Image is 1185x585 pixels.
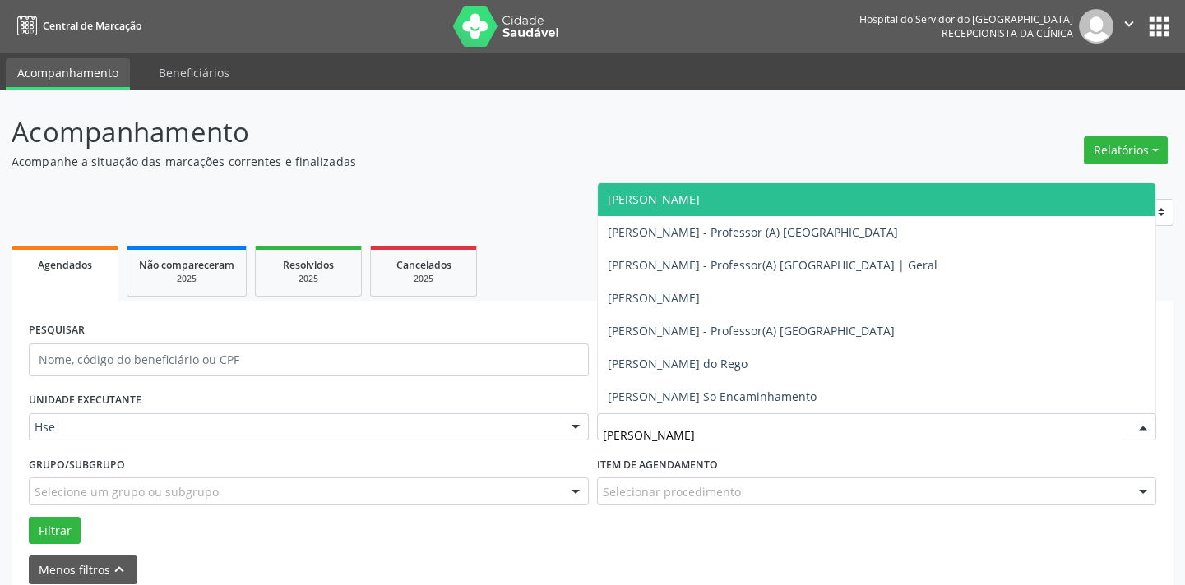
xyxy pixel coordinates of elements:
label: PESQUISAR [29,318,85,343]
a: Acompanhamento [6,58,130,90]
p: Acompanhe a situação das marcações correntes e finalizadas [12,153,825,170]
span: Central de Marcação [43,19,141,33]
label: UNIDADE EXECUTANTE [29,388,141,413]
a: Beneficiários [147,58,241,87]
div: 2025 [139,273,234,285]
span: Selecionar procedimento [603,483,741,500]
div: Hospital do Servidor do [GEOGRAPHIC_DATA] [859,12,1073,26]
span: Não compareceram [139,258,234,272]
label: Item de agendamento [597,452,718,477]
span: [PERSON_NAME] - Professor(A) [GEOGRAPHIC_DATA] [608,323,895,339]
span: [PERSON_NAME] do Rego [608,356,748,371]
button: Filtrar [29,517,81,545]
span: [PERSON_NAME] So Encaminhamento [608,389,817,404]
input: Selecione um profissional [603,419,1123,452]
span: Selecione um grupo ou subgrupo [35,483,219,500]
span: [PERSON_NAME] - Professor(A) [GEOGRAPHIC_DATA] | Geral [608,257,937,273]
span: Resolvidos [283,258,334,272]
i: keyboard_arrow_up [110,560,128,578]
span: Cancelados [396,258,451,272]
p: Acompanhamento [12,112,825,153]
span: Agendados [38,258,92,272]
label: Grupo/Subgrupo [29,452,125,477]
img: img [1079,9,1113,44]
span: Hse [35,419,555,435]
div: 2025 [267,273,349,285]
button:  [1113,9,1145,44]
span: [PERSON_NAME] [608,290,700,306]
span: [PERSON_NAME] [608,191,700,207]
button: Menos filtroskeyboard_arrow_up [29,555,137,584]
div: 2025 [382,273,465,285]
button: Relatórios [1084,136,1168,164]
a: Central de Marcação [12,12,141,39]
i:  [1120,15,1138,33]
input: Nome, código do beneficiário ou CPF [29,343,589,376]
span: Recepcionista da clínica [942,26,1073,40]
span: [PERSON_NAME] - Professor (A) [GEOGRAPHIC_DATA] [608,224,898,240]
button: apps [1145,12,1173,41]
